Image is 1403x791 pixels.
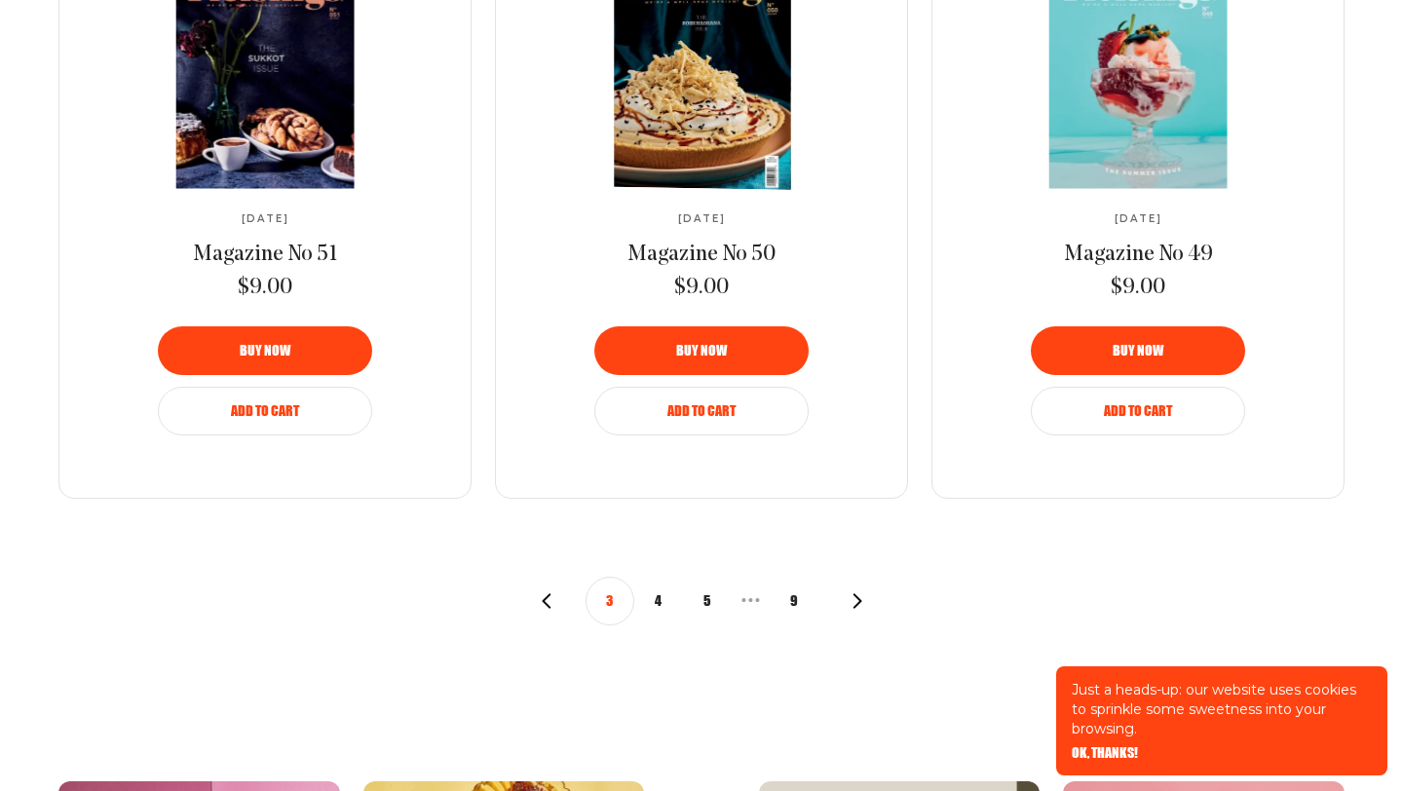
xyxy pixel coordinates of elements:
[193,241,337,270] a: Magazine No 51
[674,274,729,303] span: $9.00
[1031,387,1245,435] button: Add to Cart
[594,387,809,435] button: Add to Cart
[770,577,818,625] button: 9
[158,326,372,375] button: Buy now
[627,244,776,266] span: Magazine No 50
[667,404,736,418] span: Add to Cart
[634,577,683,625] button: 4
[1064,244,1213,266] span: Magazine No 49
[586,577,634,625] button: 3
[1031,326,1245,375] button: Buy now
[238,274,292,303] span: $9.00
[1113,344,1163,358] span: Buy now
[1072,746,1138,760] button: OK, THANKS!
[158,387,372,435] button: Add to Cart
[594,326,809,375] button: Buy now
[1072,680,1372,738] p: Just a heads-up: our website uses cookies to sprinkle some sweetness into your browsing.
[242,213,289,225] span: [DATE]
[683,577,732,625] button: 5
[1104,404,1172,418] span: Add to Cart
[732,581,770,621] span: • • •
[231,404,299,418] span: Add to Cart
[1064,241,1213,270] a: Magazine No 49
[193,244,337,266] span: Magazine No 51
[676,344,727,358] span: Buy now
[1111,274,1165,303] span: $9.00
[678,213,726,225] span: [DATE]
[1115,213,1162,225] span: [DATE]
[627,241,776,270] a: Magazine No 50
[240,344,290,358] span: Buy now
